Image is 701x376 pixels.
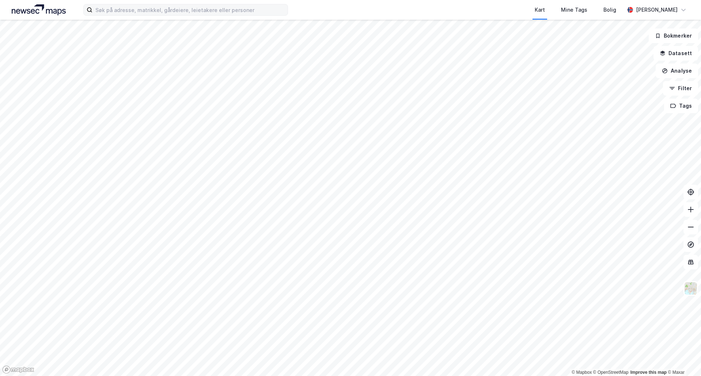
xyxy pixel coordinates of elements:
iframe: Chat Widget [664,341,701,376]
input: Søk på adresse, matrikkel, gårdeiere, leietakere eller personer [92,4,288,15]
div: Mine Tags [561,5,587,14]
div: Bolig [603,5,616,14]
div: [PERSON_NAME] [636,5,678,14]
div: Kart [535,5,545,14]
img: logo.a4113a55bc3d86da70a041830d287a7e.svg [12,4,66,15]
